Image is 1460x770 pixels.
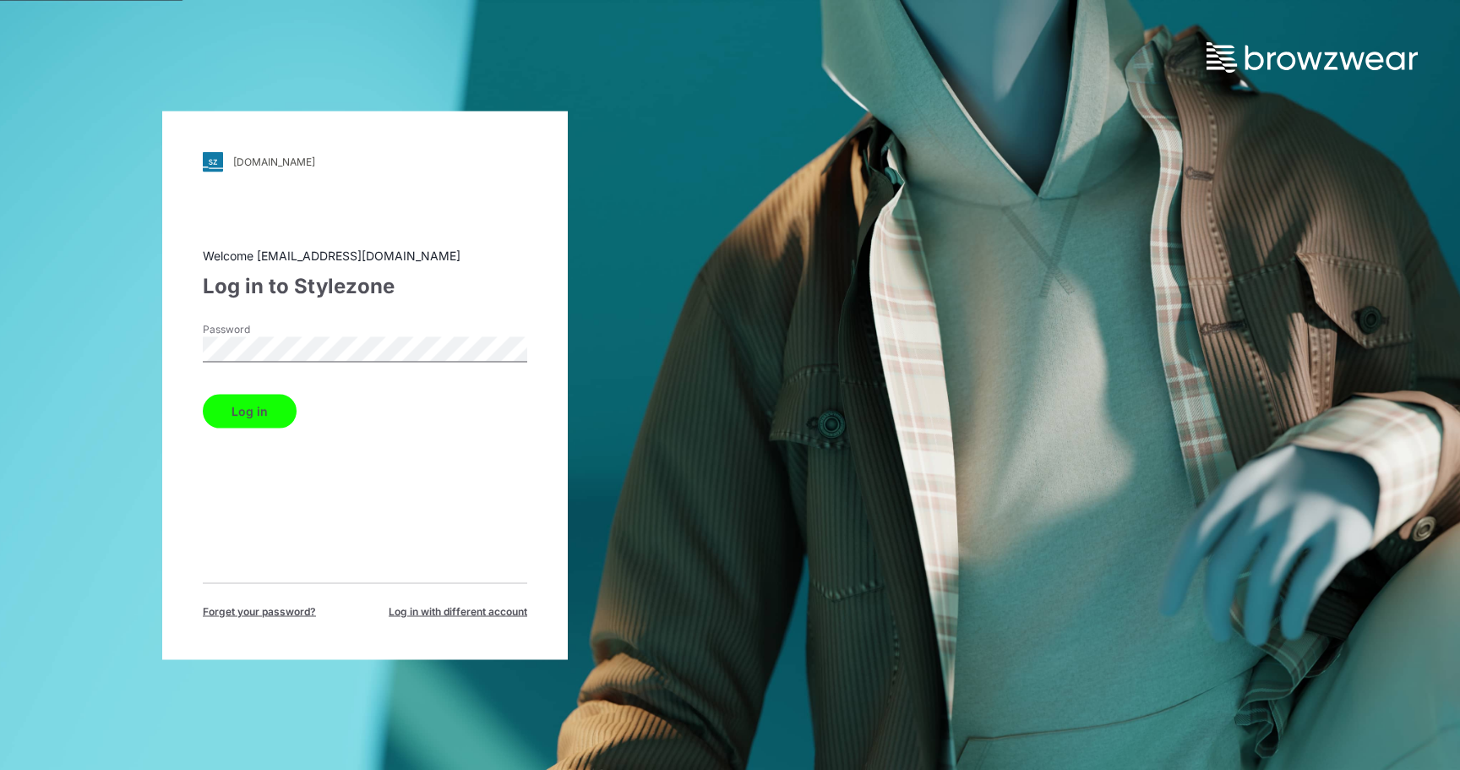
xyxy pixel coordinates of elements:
[203,321,321,336] label: Password
[203,151,527,172] a: [DOMAIN_NAME]
[203,394,297,428] button: Log in
[233,156,315,168] div: [DOMAIN_NAME]
[203,603,316,619] span: Forget your password?
[203,151,223,172] img: svg+xml;base64,PHN2ZyB3aWR0aD0iMjgiIGhlaWdodD0iMjgiIHZpZXdCb3g9IjAgMCAyOCAyOCIgZmlsbD0ibm9uZSIgeG...
[389,603,527,619] span: Log in with different account
[203,246,527,264] div: Welcome [EMAIL_ADDRESS][DOMAIN_NAME]
[203,270,527,301] div: Log in to Stylezone
[1207,42,1418,73] img: browzwear-logo.73288ffb.svg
